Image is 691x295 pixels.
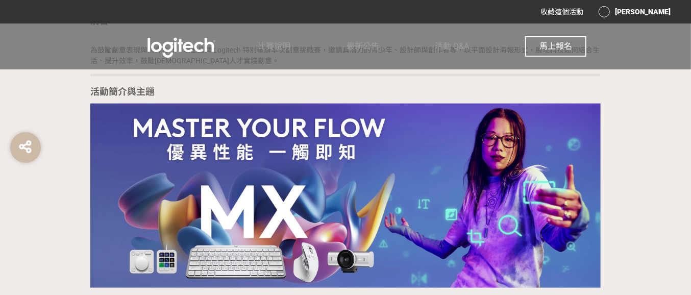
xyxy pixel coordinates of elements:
[347,23,379,69] a: 最新公告
[105,34,258,60] img: Logitech MX 創意挑戰賽
[258,41,290,51] span: 比賽說明
[435,41,469,51] span: 活動 Q&A
[435,23,469,69] a: 活動 Q&A
[525,36,586,57] button: 馬上報名
[90,86,155,97] strong: 活動簡介與主題
[90,104,601,288] img: Image
[258,23,290,69] a: 比賽說明
[540,8,583,16] span: 收藏這個活動
[539,41,572,51] span: 馬上報名
[347,41,379,51] span: 最新公告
